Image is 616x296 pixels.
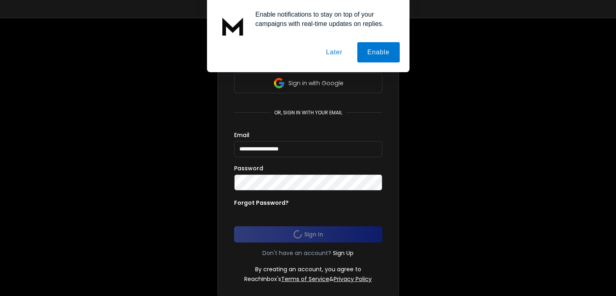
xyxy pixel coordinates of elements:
[262,249,331,257] p: Don't have an account?
[244,275,372,283] p: ReachInbox's &
[234,199,289,207] p: Forgot Password?
[316,42,352,62] button: Later
[234,132,249,138] label: Email
[234,73,382,93] button: Sign in with Google
[288,79,343,87] p: Sign in with Google
[255,265,361,273] p: By creating an account, you agree to
[357,42,400,62] button: Enable
[271,109,345,116] p: or, sign in with your email
[334,275,372,283] a: Privacy Policy
[249,10,400,28] div: Enable notifications to stay on top of your campaigns with real-time updates on replies.
[333,249,354,257] a: Sign Up
[281,275,329,283] a: Terms of Service
[234,165,263,171] label: Password
[217,10,249,42] img: notification icon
